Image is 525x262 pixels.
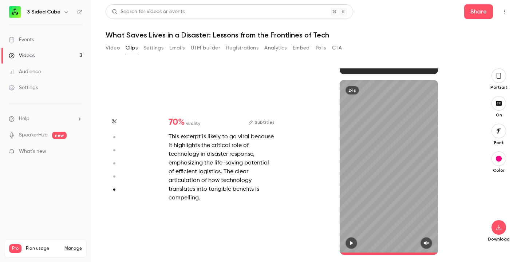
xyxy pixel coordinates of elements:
[19,115,29,123] span: Help
[332,42,342,54] button: CTA
[9,52,35,59] div: Videos
[106,42,120,54] button: Video
[106,31,510,39] h1: What Saves Lives in a Disaster: Lessons from the Frontlines of Tech
[169,118,185,127] span: 70 %
[74,148,82,155] iframe: Noticeable Trigger
[487,84,510,90] p: Portrait
[64,246,82,251] a: Manage
[346,86,359,95] div: 24s
[226,42,258,54] button: Registrations
[487,167,510,173] p: Color
[19,131,48,139] a: SpeakerHub
[26,246,60,251] span: Plan usage
[9,6,21,18] img: 3 Sided Cube
[169,42,185,54] button: Emails
[9,36,34,43] div: Events
[186,120,200,127] span: virality
[293,42,310,54] button: Embed
[264,42,287,54] button: Analytics
[487,236,510,242] p: Download
[52,132,67,139] span: new
[9,244,21,253] span: Pro
[27,8,60,16] h6: 3 Sided Cube
[9,68,41,75] div: Audience
[126,42,138,54] button: Clips
[487,140,510,146] p: Font
[9,115,82,123] li: help-dropdown-opener
[112,8,185,16] div: Search for videos or events
[487,112,510,118] p: On
[19,148,46,155] span: What's new
[499,6,510,17] button: Top Bar Actions
[316,42,326,54] button: Polls
[169,132,275,202] div: This excerpt is likely to go viral because it highlights the critical role of technology in disas...
[464,4,493,19] button: Share
[9,84,38,91] div: Settings
[191,42,220,54] button: UTM builder
[143,42,163,54] button: Settings
[248,118,275,127] button: Subtitles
